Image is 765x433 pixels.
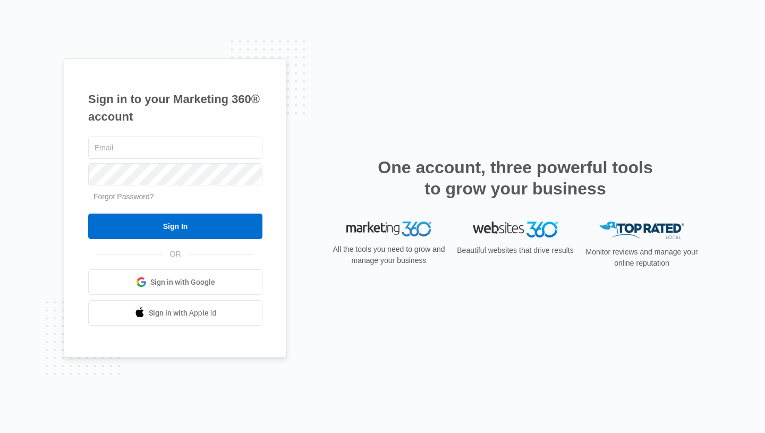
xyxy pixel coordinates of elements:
[149,308,217,319] span: Sign in with Apple Id
[346,222,431,236] img: Marketing 360
[93,192,154,201] a: Forgot Password?
[456,245,575,256] p: Beautiful websites that drive results
[375,157,656,199] h2: One account, three powerful tools to grow your business
[88,269,262,295] a: Sign in with Google
[88,137,262,159] input: Email
[88,90,262,125] h1: Sign in to your Marketing 360® account
[329,244,448,266] p: All the tools you need to grow and manage your business
[473,222,558,237] img: Websites 360
[599,222,684,239] img: Top Rated Local
[88,300,262,326] a: Sign in with Apple Id
[150,277,215,288] span: Sign in with Google
[163,249,189,260] span: OR
[88,214,262,239] input: Sign In
[582,247,701,269] p: Monitor reviews and manage your online reputation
